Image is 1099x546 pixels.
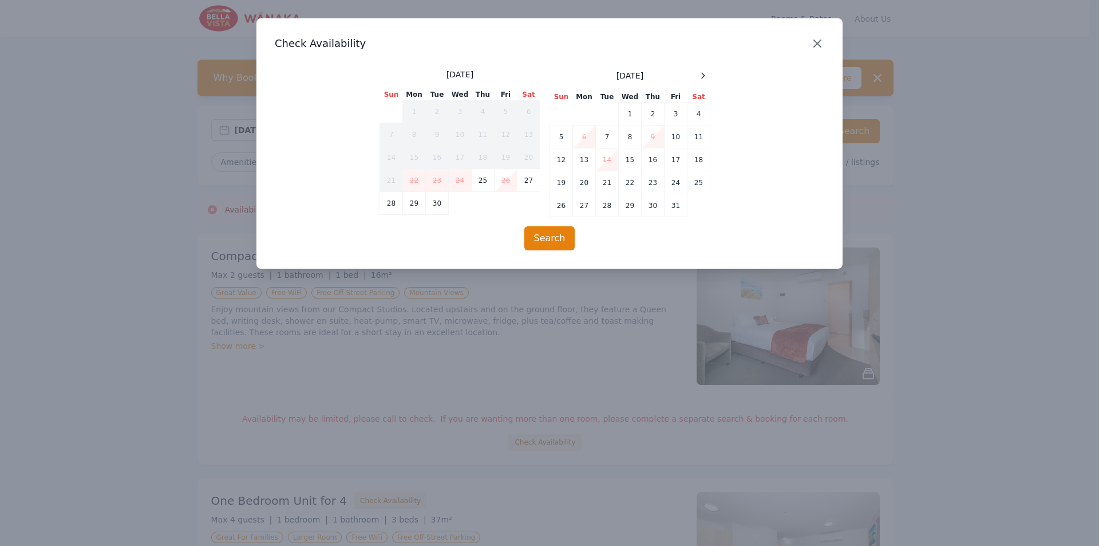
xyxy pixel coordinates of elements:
td: 20 [517,146,540,169]
td: 31 [665,194,687,217]
td: 23 [426,169,449,192]
td: 9 [426,123,449,146]
h3: Check Availability [275,37,824,50]
td: 1 [619,103,642,125]
th: Sat [517,89,540,100]
td: 24 [665,171,687,194]
td: 5 [550,125,573,148]
td: 3 [665,103,687,125]
td: 24 [449,169,472,192]
td: 4 [472,100,495,123]
td: 18 [687,148,710,171]
td: 30 [642,194,665,217]
td: 29 [619,194,642,217]
td: 28 [380,192,403,215]
td: 18 [472,146,495,169]
td: 14 [596,148,619,171]
th: Mon [403,89,426,100]
td: 30 [426,192,449,215]
td: 10 [449,123,472,146]
td: 4 [687,103,710,125]
td: 17 [665,148,687,171]
td: 22 [619,171,642,194]
td: 2 [426,100,449,123]
td: 22 [403,169,426,192]
th: Sun [550,92,573,103]
td: 25 [472,169,495,192]
th: Sun [380,89,403,100]
span: [DATE] [616,70,643,81]
th: Wed [619,92,642,103]
td: 26 [495,169,517,192]
td: 6 [573,125,596,148]
td: 6 [517,100,540,123]
td: 13 [573,148,596,171]
td: 23 [642,171,665,194]
td: 28 [596,194,619,217]
td: 9 [642,125,665,148]
th: Fri [665,92,687,103]
td: 8 [619,125,642,148]
td: 27 [573,194,596,217]
td: 7 [596,125,619,148]
td: 11 [472,123,495,146]
td: 19 [550,171,573,194]
th: Thu [472,89,495,100]
button: Search [524,226,575,250]
span: [DATE] [446,69,473,80]
th: Sat [687,92,710,103]
td: 7 [380,123,403,146]
td: 17 [449,146,472,169]
td: 21 [596,171,619,194]
td: 26 [550,194,573,217]
th: Thu [642,92,665,103]
td: 10 [665,125,687,148]
th: Fri [495,89,517,100]
td: 3 [449,100,472,123]
td: 14 [380,146,403,169]
td: 12 [550,148,573,171]
td: 13 [517,123,540,146]
td: 15 [403,146,426,169]
td: 1 [403,100,426,123]
th: Tue [426,89,449,100]
td: 19 [495,146,517,169]
td: 8 [403,123,426,146]
td: 2 [642,103,665,125]
td: 25 [687,171,710,194]
td: 15 [619,148,642,171]
td: 11 [687,125,710,148]
th: Wed [449,89,472,100]
td: 20 [573,171,596,194]
td: 12 [495,123,517,146]
th: Mon [573,92,596,103]
td: 5 [495,100,517,123]
th: Tue [596,92,619,103]
td: 27 [517,169,540,192]
td: 16 [426,146,449,169]
td: 16 [642,148,665,171]
td: 29 [403,192,426,215]
td: 21 [380,169,403,192]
